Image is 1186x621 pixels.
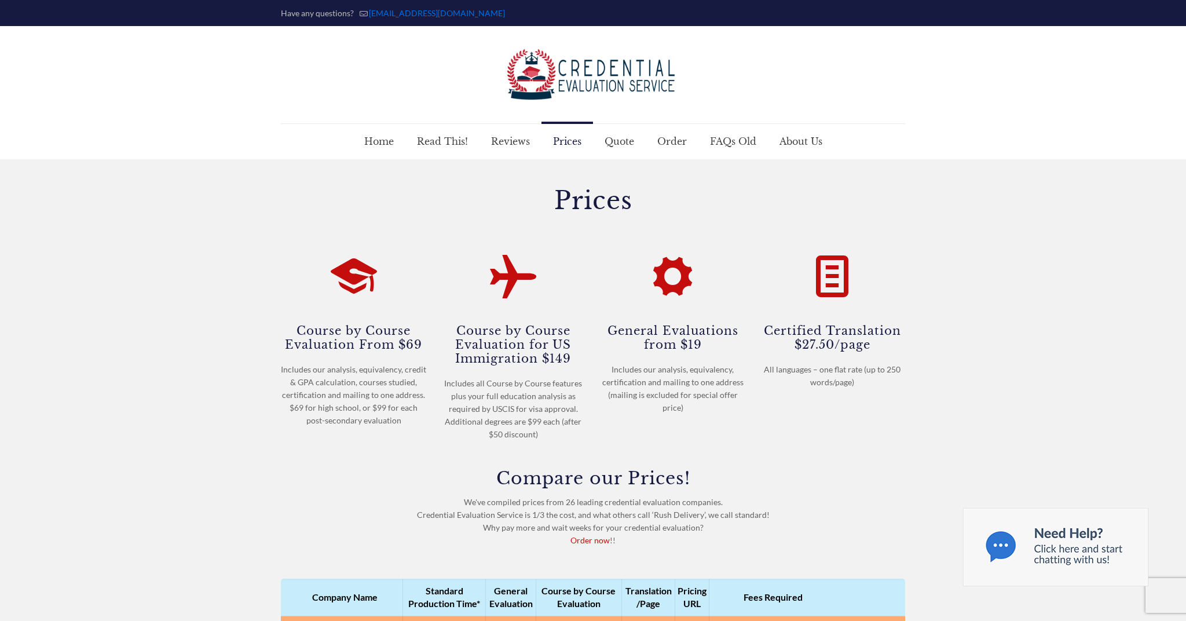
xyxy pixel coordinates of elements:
th: Pricing URL [675,579,709,616]
h4: Certified Translation $27.50/page [760,323,906,352]
div: Fees Required [709,591,837,604]
a: Quote [593,124,646,159]
img: Chat now [963,508,1148,586]
a: Prices [541,124,593,159]
h1: Prices [281,188,905,213]
a: Read This! [405,124,479,159]
div: We've compiled prices from 26 leading credential evaluation companies. Credential Evaluation Serv... [281,470,905,547]
a: Reviews [479,124,541,159]
div: All languages – one flat rate (up to 250 words/page) [760,363,906,389]
th: Course by Course Evaluation [536,579,622,616]
a: Credential Evaluation Service [506,26,680,123]
h3: Compare our Prices! [281,470,905,487]
th: General Evaluation [486,579,536,616]
h4: Course by Course Evaluation for US Immigration $149 [441,323,587,366]
th: Standard Production Time* [403,579,486,616]
div: Includes all Course by Course features plus your full education analysis as required by USCIS for... [441,377,587,441]
h4: Course by Course Evaluation From $69 [281,323,427,352]
div: Includes our analysis, equivalency, certification and mailing to one address (mailing is excluded... [600,363,746,414]
nav: Main menu [353,124,834,159]
iframe: LiveChat chat widget [1023,585,1186,621]
h4: General Evaluations from $19 [600,323,746,352]
a: mail [369,8,505,18]
th: Translation /Page [621,579,675,616]
a: About Us [768,124,834,159]
a: Home [353,124,405,159]
a: Order now [570,535,610,545]
div: Company Name [287,591,402,604]
a: FAQs Old [698,124,768,159]
img: logo-color [506,49,680,100]
a: Order [646,124,698,159]
div: Includes our analysis, equivalency, credit & GPA calculation, courses studied, certification and ... [281,363,427,427]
